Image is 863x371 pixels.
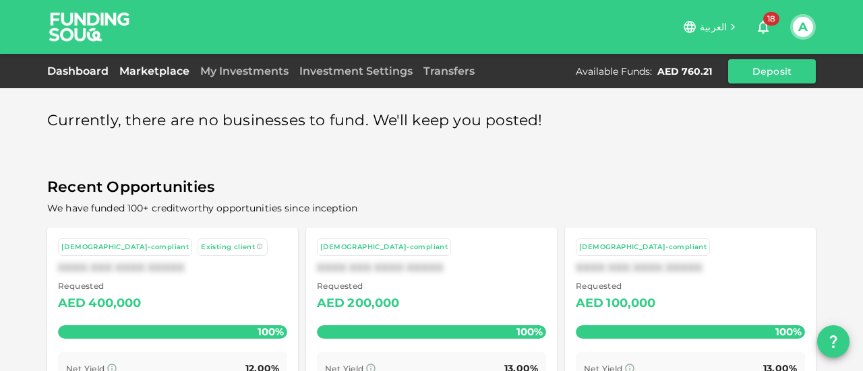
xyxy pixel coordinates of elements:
div: XXXX XXX XXXX XXXXX [317,261,546,274]
span: Recent Opportunities [47,174,816,201]
div: XXXX XXX XXXX XXXXX [576,261,805,274]
button: 18 [750,13,777,40]
div: AED [317,293,345,314]
div: [DEMOGRAPHIC_DATA]-compliant [320,242,448,253]
span: 100% [772,322,805,341]
a: Dashboard [47,65,114,77]
div: AED [576,293,603,314]
span: Existing client [201,242,255,251]
span: We have funded 100+ creditworthy opportunities since inception [47,202,357,214]
a: Marketplace [114,65,195,77]
button: question [817,325,850,358]
a: My Investments [195,65,294,77]
span: العربية [700,21,727,33]
span: Requested [576,279,656,293]
div: AED [58,293,86,314]
div: XXXX XXX XXXX XXXXX [58,261,287,274]
div: [DEMOGRAPHIC_DATA]-compliant [61,242,189,253]
a: Transfers [418,65,480,77]
span: Requested [317,279,400,293]
div: 100,000 [606,293,655,314]
span: Requested [58,279,142,293]
span: 100% [254,322,287,341]
button: Deposit [728,59,816,83]
div: Available Funds : [576,65,652,78]
span: Currently, there are no businesses to fund. We'll keep you posted! [47,108,543,134]
span: 18 [763,12,779,26]
button: A [793,17,813,37]
div: AED 760.21 [657,65,712,78]
div: [DEMOGRAPHIC_DATA]-compliant [579,242,707,253]
div: 200,000 [347,293,399,314]
div: 400,000 [88,293,141,314]
span: 100% [513,322,546,341]
a: Investment Settings [294,65,418,77]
